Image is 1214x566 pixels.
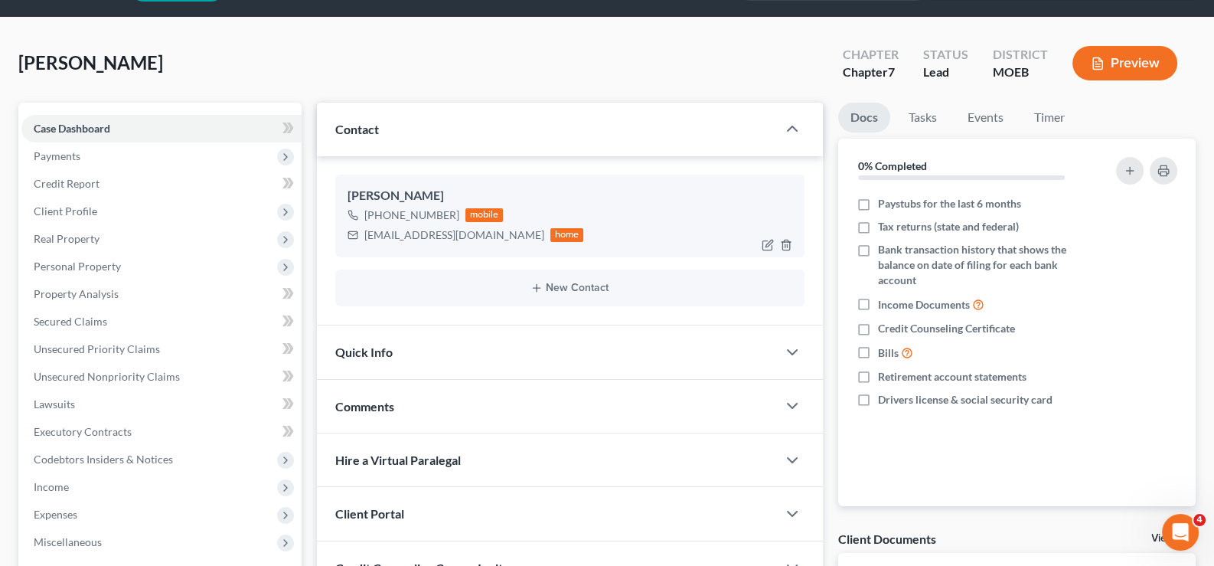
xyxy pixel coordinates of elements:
[878,219,1019,234] span: Tax returns (state and federal)
[34,453,173,466] span: Codebtors Insiders & Notices
[21,308,302,335] a: Secured Claims
[896,103,949,133] a: Tasks
[858,159,927,172] strong: 0% Completed
[1193,514,1206,526] span: 4
[34,204,97,218] span: Client Profile
[34,342,160,355] span: Unsecured Priority Claims
[838,103,890,133] a: Docs
[1151,533,1190,544] a: View All
[34,370,180,383] span: Unsecured Nonpriority Claims
[955,103,1016,133] a: Events
[335,399,394,414] span: Comments
[21,280,302,308] a: Property Analysis
[18,51,163,74] span: [PERSON_NAME]
[335,122,379,136] span: Contact
[21,391,302,418] a: Lawsuits
[878,196,1021,211] span: Paystubs for the last 6 months
[34,315,107,328] span: Secured Claims
[993,64,1048,81] div: MOEB
[335,345,393,359] span: Quick Info
[348,187,793,205] div: [PERSON_NAME]
[878,369,1026,384] span: Retirement account statements
[21,363,302,391] a: Unsecured Nonpriority Claims
[364,208,459,223] div: [PHONE_NUMBER]
[34,480,69,493] span: Income
[1162,514,1199,551] iframe: Intercom live chat
[34,232,100,245] span: Real Property
[21,418,302,446] a: Executory Contracts
[993,46,1048,64] div: District
[34,425,132,438] span: Executory Contracts
[843,46,899,64] div: Chapter
[34,177,100,190] span: Credit Report
[550,228,584,242] div: home
[465,208,504,222] div: mobile
[1022,103,1077,133] a: Timer
[923,64,968,81] div: Lead
[21,115,302,142] a: Case Dashboard
[34,149,80,162] span: Payments
[34,287,119,300] span: Property Analysis
[34,398,75,411] span: Lawsuits
[1072,46,1177,80] button: Preview
[878,242,1093,288] span: Bank transaction history that shows the balance on date of filing for each bank account
[888,64,895,79] span: 7
[843,64,899,81] div: Chapter
[878,297,970,312] span: Income Documents
[878,321,1015,336] span: Credit Counseling Certificate
[34,535,102,548] span: Miscellaneous
[364,227,544,243] div: [EMAIL_ADDRESS][DOMAIN_NAME]
[348,282,793,294] button: New Contact
[878,345,899,361] span: Bills
[838,531,936,547] div: Client Documents
[335,453,461,467] span: Hire a Virtual Paralegal
[21,335,302,363] a: Unsecured Priority Claims
[34,122,110,135] span: Case Dashboard
[34,508,77,521] span: Expenses
[335,506,404,521] span: Client Portal
[34,260,121,273] span: Personal Property
[923,46,968,64] div: Status
[878,392,1052,407] span: Drivers license & social security card
[21,170,302,198] a: Credit Report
